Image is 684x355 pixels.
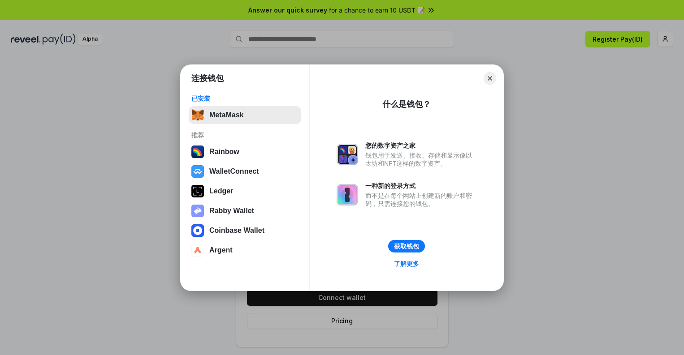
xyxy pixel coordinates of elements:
img: svg+xml,%3Csvg%20fill%3D%22none%22%20height%3D%2233%22%20viewBox%3D%220%200%2035%2033%22%20width%... [191,109,204,121]
img: svg+xml,%3Csvg%20width%3D%2228%22%20height%3D%2228%22%20viewBox%3D%220%200%2028%2028%22%20fill%3D... [191,244,204,257]
div: 而不是在每个网站上创建新的账户和密码，只需连接您的钱包。 [365,192,476,208]
img: svg+xml,%3Csvg%20width%3D%22120%22%20height%3D%22120%22%20viewBox%3D%220%200%20120%20120%22%20fil... [191,145,204,158]
button: WalletConnect [189,163,301,180]
div: WalletConnect [209,167,259,175]
h1: 连接钱包 [191,73,224,84]
div: 了解更多 [394,260,419,268]
div: MetaMask [209,111,243,119]
img: svg+xml,%3Csvg%20width%3D%2228%22%20height%3D%2228%22%20viewBox%3D%220%200%2028%2028%22%20fill%3D... [191,165,204,178]
button: Close [484,72,496,85]
div: Ledger [209,187,233,195]
button: Ledger [189,182,301,200]
div: Rabby Wallet [209,207,254,215]
button: Rabby Wallet [189,202,301,220]
a: 了解更多 [389,258,424,269]
div: 您的数字资产之家 [365,141,476,150]
button: Coinbase Wallet [189,222,301,240]
div: 什么是钱包？ [382,99,431,110]
img: svg+xml,%3Csvg%20xmlns%3D%22http%3A%2F%2Fwww.w3.org%2F2000%2Fsvg%22%20fill%3D%22none%22%20viewBox... [337,184,358,205]
img: svg+xml,%3Csvg%20width%3D%2228%22%20height%3D%2228%22%20viewBox%3D%220%200%2028%2028%22%20fill%3D... [191,224,204,237]
div: 已安装 [191,94,299,103]
img: svg+xml,%3Csvg%20xmlns%3D%22http%3A%2F%2Fwww.w3.org%2F2000%2Fsvg%22%20width%3D%2228%22%20height%3... [191,185,204,197]
button: Argent [189,241,301,259]
div: 推荐 [191,131,299,139]
img: svg+xml,%3Csvg%20xmlns%3D%22http%3A%2F%2Fwww.w3.org%2F2000%2Fsvg%22%20fill%3D%22none%22%20viewBox... [191,205,204,217]
button: Rainbow [189,143,301,161]
div: Coinbase Wallet [209,227,264,235]
button: MetaMask [189,106,301,124]
div: 一种新的登录方式 [365,182,476,190]
div: 获取钱包 [394,242,419,250]
img: svg+xml,%3Csvg%20xmlns%3D%22http%3A%2F%2Fwww.w3.org%2F2000%2Fsvg%22%20fill%3D%22none%22%20viewBox... [337,144,358,165]
div: Rainbow [209,148,239,156]
button: 获取钱包 [388,240,425,252]
div: Argent [209,246,233,254]
div: 钱包用于发送、接收、存储和显示像以太坊和NFT这样的数字资产。 [365,151,476,167]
